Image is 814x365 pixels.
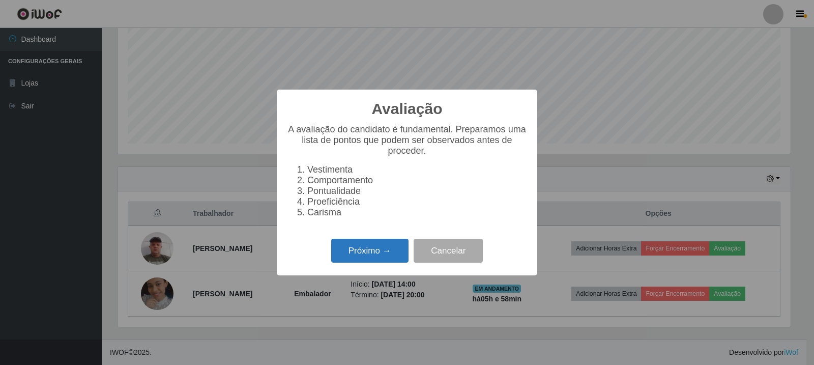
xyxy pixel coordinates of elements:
button: Cancelar [414,239,483,263]
li: Comportamento [307,175,527,186]
li: Carisma [307,207,527,218]
li: Vestimenta [307,164,527,175]
button: Próximo → [331,239,409,263]
p: A avaliação do candidato é fundamental. Preparamos uma lista de pontos que podem ser observados a... [287,124,527,156]
li: Proeficiência [307,196,527,207]
h2: Avaliação [372,100,443,118]
li: Pontualidade [307,186,527,196]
